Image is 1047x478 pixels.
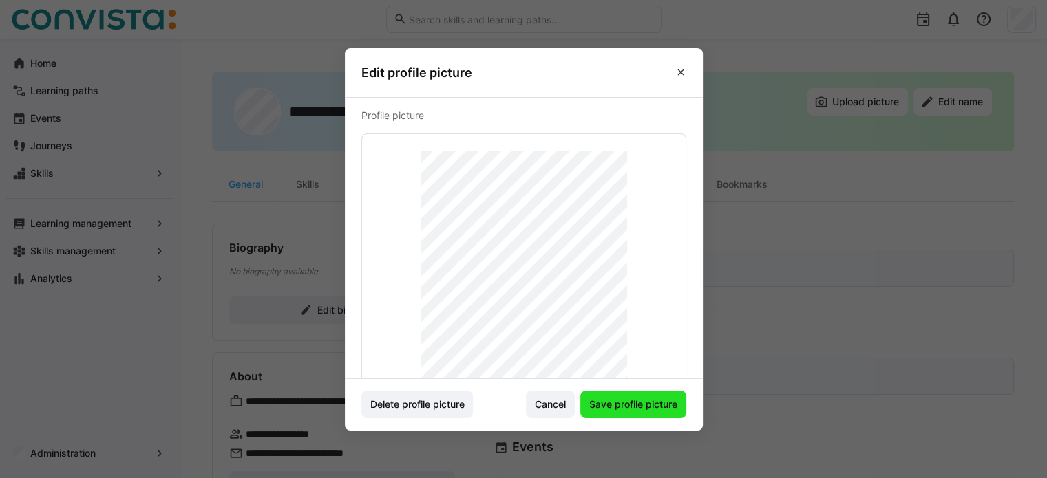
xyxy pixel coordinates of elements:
[580,391,686,418] button: Save profile picture
[533,398,568,411] span: Cancel
[361,109,686,122] p: Profile picture
[526,391,575,418] button: Cancel
[361,65,472,80] h3: Edit profile picture
[587,398,679,411] span: Save profile picture
[361,391,474,418] button: Delete profile picture
[368,398,466,411] span: Delete profile picture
